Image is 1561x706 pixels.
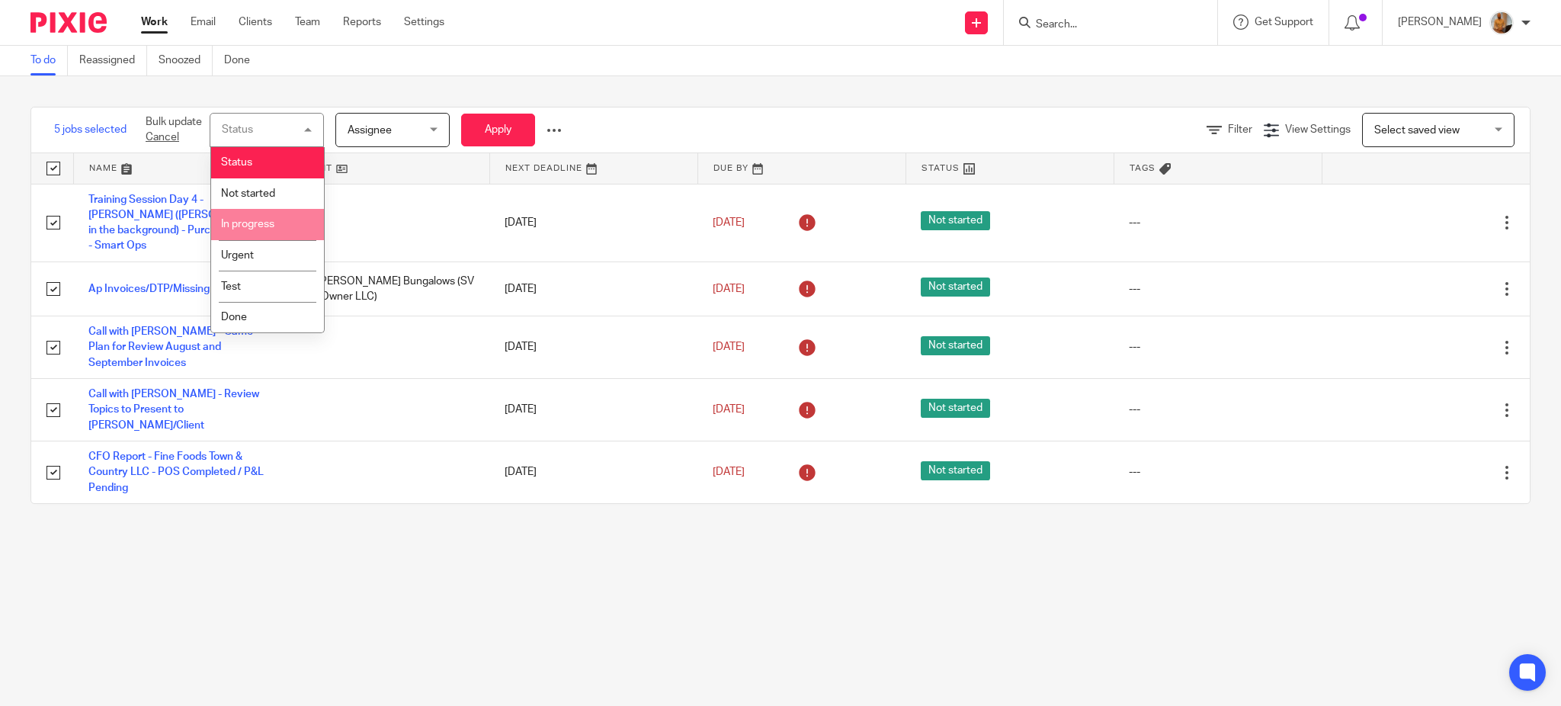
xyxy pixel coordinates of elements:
[404,14,444,30] a: Settings
[281,262,489,316] td: San [PERSON_NAME] Bungalows (SV Club Owner LLC)
[1398,14,1482,30] p: [PERSON_NAME]
[79,46,147,75] a: Reassigned
[1228,124,1252,135] span: Filter
[713,284,745,294] span: [DATE]
[221,250,254,261] span: Urgent
[1129,215,1306,230] div: ---
[489,184,697,262] td: [DATE]
[1129,281,1306,297] div: ---
[146,114,202,146] p: Bulk update
[221,281,241,292] span: Test
[921,278,990,297] span: Not started
[88,451,264,493] a: CFO Report - Fine Foods Town & Country LLC - POS Completed / P&L Pending
[221,188,275,199] span: Not started
[88,389,259,431] a: Call with [PERSON_NAME] - Review Topics to Present to [PERSON_NAME]/Client
[921,461,990,480] span: Not started
[1129,402,1306,417] div: ---
[489,316,697,379] td: [DATE]
[1285,124,1351,135] span: View Settings
[30,12,107,33] img: Pixie
[191,14,216,30] a: Email
[1034,18,1172,32] input: Search
[713,217,745,228] span: [DATE]
[1489,11,1514,35] img: 1234.JPG
[224,46,261,75] a: Done
[146,132,179,143] a: Cancel
[295,14,320,30] a: Team
[921,399,990,418] span: Not started
[921,211,990,230] span: Not started
[1255,17,1313,27] span: Get Support
[489,441,697,503] td: [DATE]
[88,284,239,294] a: Ap Invoices/DTP/Missing Items
[921,336,990,355] span: Not started
[1374,125,1460,136] span: Select saved view
[489,262,697,316] td: [DATE]
[221,312,247,323] span: Done
[348,125,392,136] span: Assignee
[221,157,252,168] span: Status
[713,467,745,477] span: [DATE]
[343,14,381,30] a: Reports
[30,46,68,75] a: To do
[159,46,213,75] a: Snoozed
[1129,464,1306,480] div: ---
[141,14,168,30] a: Work
[222,124,253,135] div: Status
[1130,164,1156,172] span: Tags
[221,219,274,229] span: In progress
[489,379,697,441] td: [DATE]
[54,122,127,137] span: 5 jobs selected
[713,342,745,352] span: [DATE]
[239,14,272,30] a: Clients
[88,326,253,368] a: Call with [PERSON_NAME] - Game Plan for Review August and September Invoices
[461,114,535,146] button: Apply
[1129,339,1306,355] div: ---
[88,194,264,252] a: Training Session Day 4 - [PERSON_NAME] ([PERSON_NAME] in the background) - Purchase Items - Smart...
[713,404,745,415] span: [DATE]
